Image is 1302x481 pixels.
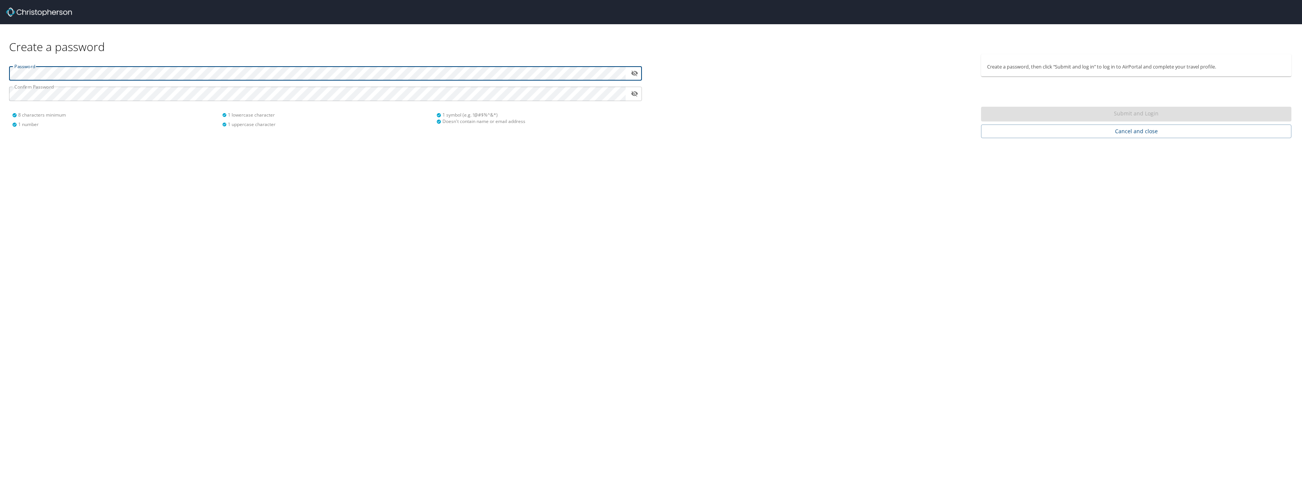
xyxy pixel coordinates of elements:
[12,112,222,118] div: 8 characters minimum
[12,121,222,128] div: 1 number
[222,112,432,118] div: 1 lowercase character
[987,63,1285,70] p: Create a password, then click “Submit and log in” to log in to AirPortal and complete your travel...
[436,118,637,125] div: Doesn't contain name or email address
[987,127,1285,136] span: Cancel and close
[629,67,640,79] button: toggle password visibility
[436,112,637,118] div: 1 symbol (e.g. !@#$%^&*)
[222,121,432,128] div: 1 uppercase character
[6,8,72,17] img: Christopherson_logo_rev.png
[981,125,1291,139] button: Cancel and close
[629,88,640,100] button: toggle password visibility
[9,24,1293,54] div: Create a password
